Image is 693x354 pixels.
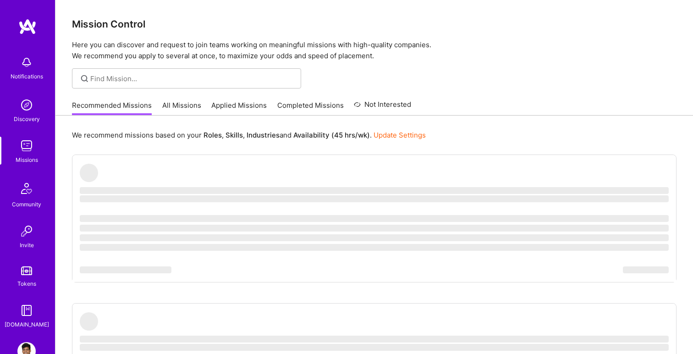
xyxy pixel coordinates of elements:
[5,320,49,329] div: [DOMAIN_NAME]
[20,240,34,250] div: Invite
[17,222,36,240] img: Invite
[90,74,294,83] input: Find Mission...
[17,301,36,320] img: guide book
[14,114,40,124] div: Discovery
[247,131,280,139] b: Industries
[17,53,36,72] img: bell
[203,131,222,139] b: Roles
[72,18,676,30] h3: Mission Control
[374,131,426,139] a: Update Settings
[18,18,37,35] img: logo
[293,131,370,139] b: Availability (45 hrs/wk)
[17,137,36,155] img: teamwork
[17,279,36,288] div: Tokens
[72,100,152,116] a: Recommended Missions
[17,96,36,114] img: discovery
[354,99,411,116] a: Not Interested
[72,39,676,61] p: Here you can discover and request to join teams working on meaningful missions with high-quality ...
[277,100,344,116] a: Completed Missions
[16,177,38,199] img: Community
[21,266,32,275] img: tokens
[79,73,90,84] i: icon SearchGrey
[211,100,267,116] a: Applied Missions
[16,155,38,165] div: Missions
[162,100,201,116] a: All Missions
[11,72,43,81] div: Notifications
[12,199,41,209] div: Community
[225,131,243,139] b: Skills
[72,130,426,140] p: We recommend missions based on your , , and .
